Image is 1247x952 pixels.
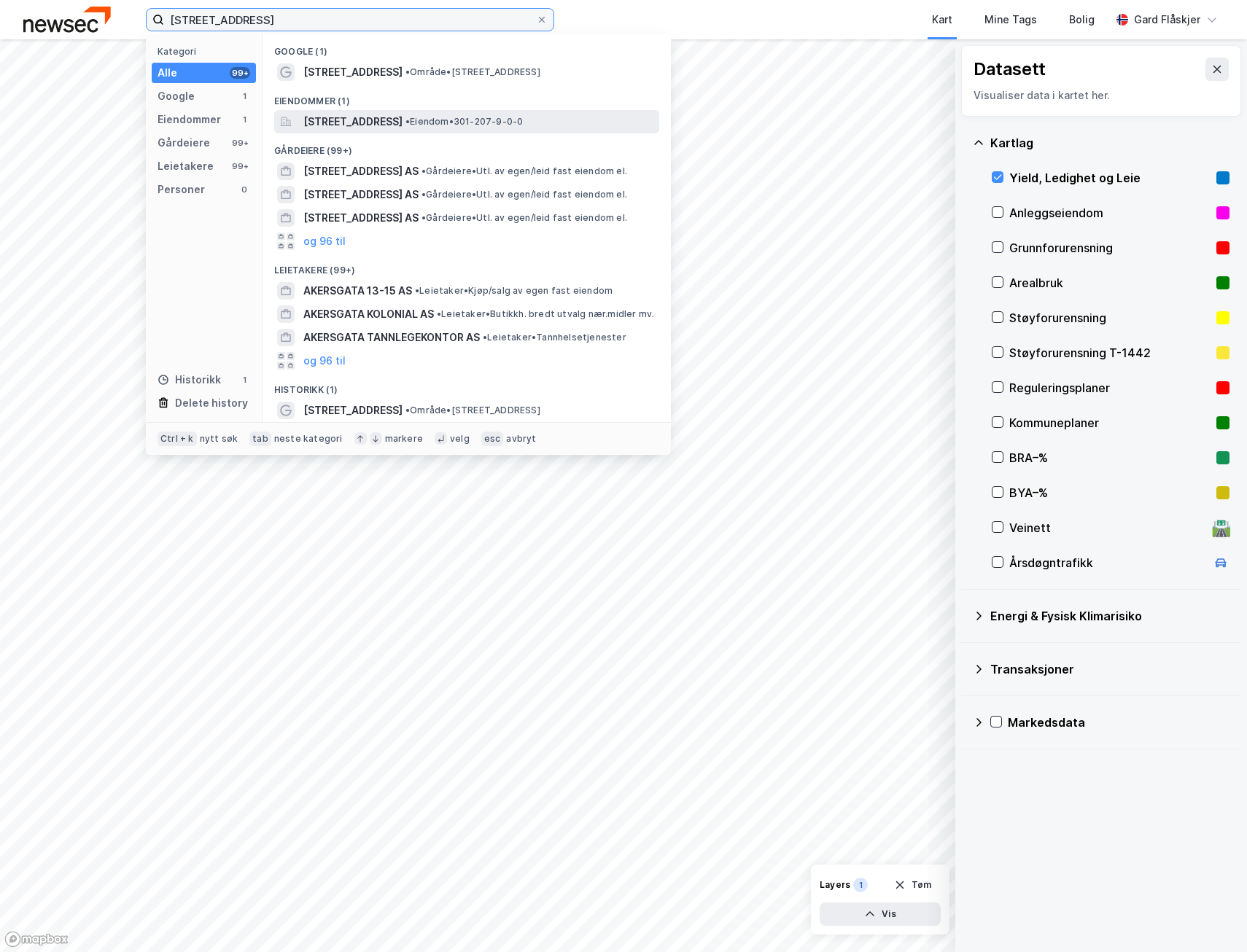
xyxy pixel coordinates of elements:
[263,133,671,160] div: Gårdeiere (99+)
[230,160,250,172] div: 99+
[1008,714,1229,731] div: Markedsdata
[481,432,504,446] div: esc
[158,371,221,389] div: Historikk
[974,58,1046,81] div: Datasett
[164,9,536,31] input: Søk på adresse, matrikkel, gårdeiere, leietakere eller personer
[303,163,419,180] span: [STREET_ADDRESS] AS
[422,165,426,176] span: •
[483,332,487,343] span: •
[405,405,410,415] span: •
[158,157,214,175] div: Leietakere
[415,285,613,297] span: Leietaker • Kjøp/salg av egen fast eiendom
[158,181,205,198] div: Personer
[158,134,210,152] div: Gårdeiere
[23,7,111,32] img: newsec-logo.f6e21ccffca1b3a03d2d.png
[230,137,250,149] div: 99+
[820,902,941,926] button: Vis
[303,282,412,300] span: AKERSGATA 13-15 AS
[422,189,627,200] span: Gårdeiere • Utl. av egen/leid fast eiendom el.
[990,607,1229,625] div: Energi & Fysisk Klimarisiko
[158,87,195,105] div: Google
[1009,239,1211,257] div: Grunnforurensning
[1134,11,1200,28] div: Gard Flåskjer
[422,212,627,224] span: Gårdeiere • Utl. av egen/leid fast eiendom el.
[1009,169,1211,187] div: Yield, Ledighet og Leie
[158,46,256,57] div: Kategori
[405,405,540,416] span: Område • [STREET_ADDRESS]
[249,432,271,446] div: tab
[990,660,1229,678] div: Transaksjoner
[990,134,1229,152] div: Kartlag
[1009,309,1211,327] div: Støyforurensning
[405,116,410,127] span: •
[422,189,426,200] span: •
[4,931,69,948] a: Mapbox homepage
[1009,519,1206,537] div: Veinett
[303,186,419,203] span: [STREET_ADDRESS] AS
[974,87,1229,104] div: Visualiser data i kartet her.
[303,402,403,419] span: [STREET_ADDRESS]
[303,329,480,346] span: AKERSGATA TANNLEGEKONTOR AS
[303,63,403,81] span: [STREET_ADDRESS]
[175,394,248,412] div: Delete history
[405,66,410,77] span: •
[437,308,654,320] span: Leietaker • Butikkh. bredt utvalg nær.midler mv.
[932,11,952,28] div: Kart
[303,209,419,227] span: [STREET_ADDRESS] AS
[274,433,343,445] div: neste kategori
[1211,518,1231,537] div: 🛣️
[1009,274,1211,292] div: Arealbruk
[820,879,850,891] div: Layers
[1009,414,1211,432] div: Kommuneplaner
[158,64,177,82] div: Alle
[422,212,426,223] span: •
[1009,379,1211,397] div: Reguleringsplaner
[984,11,1037,28] div: Mine Tags
[263,84,671,110] div: Eiendommer (1)
[853,878,868,892] div: 1
[885,873,941,897] button: Tøm
[158,432,197,446] div: Ctrl + k
[437,308,441,319] span: •
[238,90,250,102] div: 1
[238,114,250,125] div: 1
[405,66,540,78] span: Område • [STREET_ADDRESS]
[303,305,434,323] span: AKERSGATA KOLONIAL AS
[385,433,423,445] div: markere
[450,433,470,445] div: velg
[230,67,250,79] div: 99+
[1009,449,1211,467] div: BRA–%
[1009,344,1211,362] div: Støyforurensning T-1442
[1069,11,1095,28] div: Bolig
[238,184,250,195] div: 0
[1009,484,1211,502] div: BYA–%
[303,233,346,250] button: og 96 til
[483,332,626,343] span: Leietaker • Tannhelsetjenester
[1174,882,1247,952] div: Kontrollprogram for chat
[415,285,419,296] span: •
[303,113,403,130] span: [STREET_ADDRESS]
[200,433,238,445] div: nytt søk
[405,116,523,128] span: Eiendom • 301-207-9-0-0
[506,433,536,445] div: avbryt
[158,111,221,128] div: Eiendommer
[1009,204,1211,222] div: Anleggseiendom
[263,253,671,279] div: Leietakere (99+)
[263,34,671,61] div: Google (1)
[1009,554,1206,571] div: Årsdøgntrafikk
[238,374,250,386] div: 1
[422,165,627,177] span: Gårdeiere • Utl. av egen/leid fast eiendom el.
[263,372,671,399] div: Historikk (1)
[1174,882,1247,952] iframe: Chat Widget
[303,352,346,370] button: og 96 til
